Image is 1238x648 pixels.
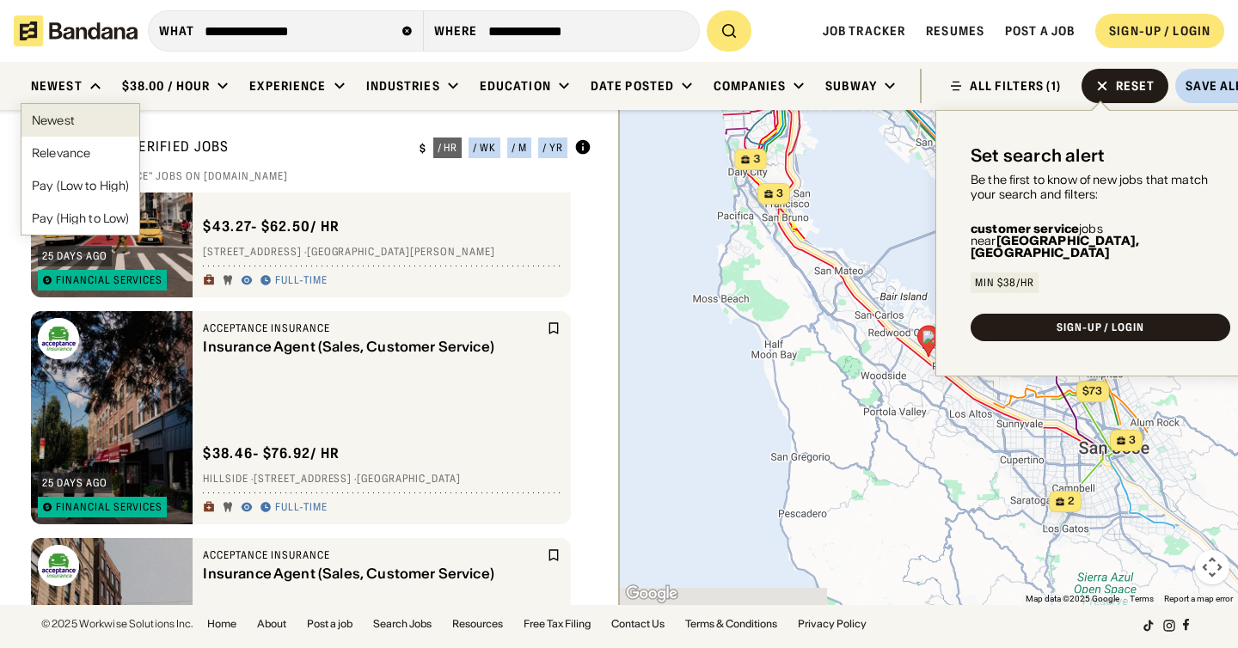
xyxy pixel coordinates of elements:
img: Acceptance Insurance logo [38,318,79,359]
div: Insurance Agent (Sales, Customer Service) [203,565,543,582]
img: Bandana logotype [14,15,138,46]
span: 3 [776,186,783,201]
div: Full-time [275,501,328,515]
div: Full-time [275,274,328,288]
div: Be the first to know of new jobs that match your search and filters: [971,173,1230,202]
div: Insurance Agent (Sales, Customer Service) [203,339,543,355]
div: Pay (High to Low) [32,212,129,224]
div: [STREET_ADDRESS] · [GEOGRAPHIC_DATA][PERSON_NAME] [203,246,561,260]
div: Financial Services [56,502,162,512]
div: ALL FILTERS (1) [970,80,1061,92]
div: Companies [714,78,786,94]
div: grid [28,193,591,605]
div: 86 "Customer Service" jobs on [DOMAIN_NAME] [28,169,591,183]
div: 25 days ago [42,251,107,261]
a: Free Tax Filing [524,619,591,629]
img: Acceptance Insurance logo [38,545,79,586]
div: / wk [473,143,496,153]
div: SIGN-UP / LOGIN [1109,23,1210,39]
span: 2 [1068,494,1075,509]
div: Subway [825,78,877,94]
div: Where [434,23,478,39]
b: [GEOGRAPHIC_DATA], [GEOGRAPHIC_DATA] [971,233,1139,260]
div: Showing 12 Verified Jobs [28,138,406,159]
div: SIGN-UP / LOGIN [1057,322,1144,333]
a: Contact Us [611,619,665,629]
div: Education [480,78,551,94]
div: Newest [32,114,129,126]
div: Acceptance Insurance [203,548,543,562]
div: $ [420,142,426,156]
a: Privacy Policy [798,619,867,629]
div: / yr [542,143,563,153]
a: Job Tracker [823,23,905,39]
div: Pay (Low to High) [32,180,129,192]
b: customer service [971,221,1079,236]
a: Terms & Conditions [685,619,777,629]
img: Google [623,583,680,605]
div: $38.00 / hour [122,78,211,94]
div: Set search alert [971,145,1105,166]
div: / hr [438,143,458,153]
div: 25 days ago [42,478,107,488]
a: About [257,619,286,629]
a: Open this area in Google Maps (opens a new window) [623,583,680,605]
div: $ 38.46 - $76.92 / hr [203,444,340,462]
span: Map data ©2025 Google [1026,594,1119,603]
div: Industries [366,78,440,94]
a: Report a map error [1164,594,1233,603]
a: Post a job [1005,23,1075,39]
a: Terms (opens in new tab) [1130,594,1154,603]
div: jobs near [971,223,1230,259]
a: Resources [452,619,503,629]
div: Hillside · [STREET_ADDRESS] · [GEOGRAPHIC_DATA] [203,473,561,486]
div: Date Posted [591,78,674,94]
div: Financial Services [56,275,162,285]
div: Min $38/hr [975,278,1034,288]
div: Relevance [32,147,129,159]
span: 3 [753,152,760,167]
span: 3 [1129,433,1136,448]
div: Experience [249,78,326,94]
div: Reset [1116,80,1155,92]
div: Newest [31,78,83,94]
a: Post a job [307,619,352,629]
a: Home [207,619,236,629]
div: what [159,23,194,39]
div: $ 43.27 - $62.50 / hr [203,217,340,235]
a: Resumes [926,23,984,39]
span: $73 [1082,384,1102,397]
div: / m [512,143,527,153]
button: Map camera controls [1195,550,1229,584]
a: Search Jobs [373,619,432,629]
div: Acceptance Insurance [203,321,543,335]
div: © 2025 Workwise Solutions Inc. [41,619,193,629]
